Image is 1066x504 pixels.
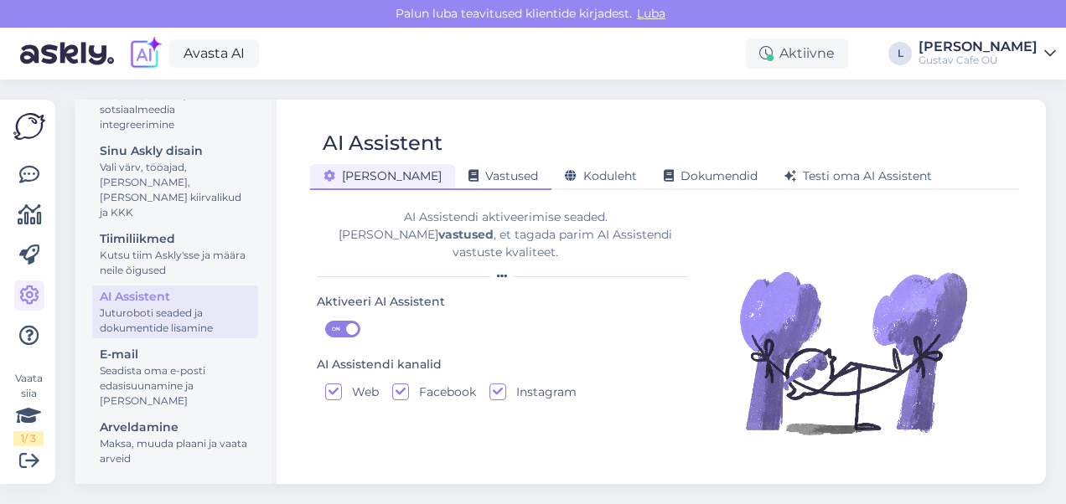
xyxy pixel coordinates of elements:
[468,168,538,183] span: Vastused
[92,343,258,411] a: E-mailSeadista oma e-posti edasisuunamine ja [PERSON_NAME]
[323,168,442,183] span: [PERSON_NAME]
[919,40,1056,67] a: [PERSON_NAME]Gustav Cafe OÜ
[317,356,442,374] div: AI Assistendi kanalid
[746,39,848,69] div: Aktiivne
[438,227,494,242] b: vastused
[100,230,251,248] div: Tiimiliikmed
[92,285,258,338] a: AI AssistentJuturoboti seaded ja dokumentide lisamine
[100,288,251,306] div: AI Assistent
[92,416,258,469] a: ArveldamineMaksa, muuda plaani ja vaata arveid
[100,306,251,336] div: Juturoboti seaded ja dokumentide lisamine
[317,293,445,311] div: Aktiveeri AI Assistent
[100,87,251,132] div: Script, õpetused ja sotsiaalmeedia integreerimine
[169,39,259,68] a: Avasta AI
[92,140,258,223] a: Sinu Askly disainVali värv, tööajad, [PERSON_NAME], [PERSON_NAME] kiirvalikud ja KKK
[632,6,670,21] span: Luba
[664,168,758,183] span: Dokumendid
[326,321,346,337] span: ON
[409,383,476,400] label: Facebook
[100,160,251,220] div: Vali värv, tööajad, [PERSON_NAME], [PERSON_NAME] kiirvalikud ja KKK
[506,383,577,400] label: Instagram
[92,67,258,135] a: SeadistamineScript, õpetused ja sotsiaalmeedia integreerimine
[736,235,970,470] img: Illustration
[13,431,44,446] div: 1 / 3
[127,36,163,71] img: explore-ai
[919,40,1038,54] div: [PERSON_NAME]
[888,42,912,65] div: L
[13,113,45,140] img: Askly Logo
[100,346,251,363] div: E-mail
[919,54,1038,67] div: Gustav Cafe OÜ
[13,371,44,446] div: Vaata siia
[92,228,258,280] a: TiimiliikmedKutsu tiim Askly'sse ja määra neile õigused
[100,248,251,278] div: Kutsu tiim Askly'sse ja määra neile õigused
[323,127,442,159] div: AI Assistent
[100,436,251,466] div: Maksa, muuda plaani ja vaata arveid
[100,363,251,409] div: Seadista oma e-posti edasisuunamine ja [PERSON_NAME]
[100,142,251,160] div: Sinu Askly disain
[317,208,694,261] div: AI Assistendi aktiveerimise seaded. [PERSON_NAME] , et tagada parim AI Assistendi vastuste kvalit...
[784,168,932,183] span: Testi oma AI Assistent
[565,168,637,183] span: Koduleht
[100,419,251,436] div: Arveldamine
[342,383,379,400] label: Web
